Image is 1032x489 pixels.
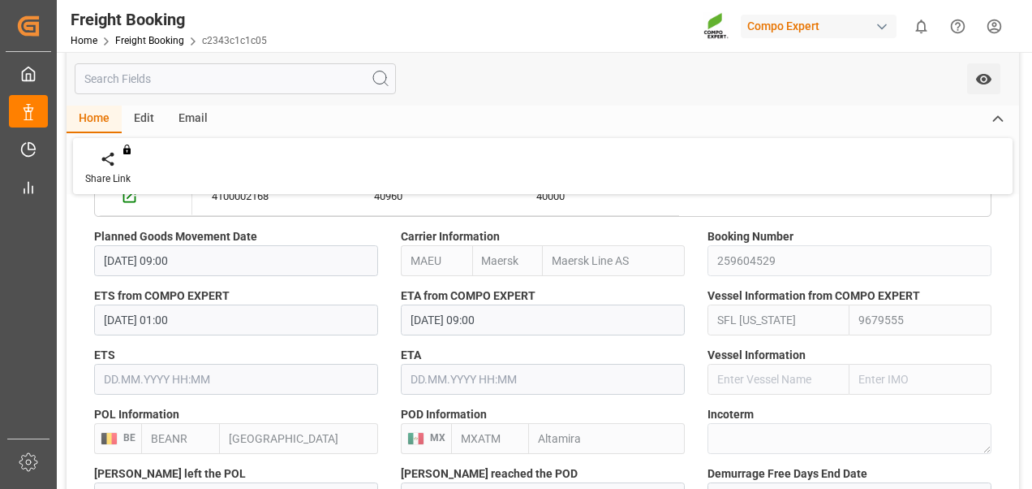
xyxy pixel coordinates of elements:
input: Shortname [472,245,544,276]
div: Compo Expert [741,15,897,38]
span: Vessel Information [707,347,806,364]
span: ETA from COMPO EXPERT [401,288,535,305]
input: DD.MM.YYYY HH:MM [401,364,685,395]
input: Enter Locode [451,423,529,454]
span: POD Information [401,406,487,423]
span: ETA [401,347,421,364]
input: DD.MM.YYYY HH:MM [94,245,378,276]
div: 4100002168 [192,177,355,215]
a: Freight Booking [115,35,184,46]
div: Email [166,106,220,133]
span: Carrier Information [401,228,500,245]
div: 40960 [355,177,517,215]
span: Booking Number [707,228,793,245]
img: Screenshot%202023-09-29%20at%2010.02.21.png_1712312052.png [703,12,729,41]
span: ETS [94,347,115,364]
div: Press SPACE to select this row. [95,177,192,216]
div: Edit [122,106,166,133]
input: Enter Port Name [529,423,685,454]
a: Home [71,35,97,46]
div: 40000 [517,177,679,215]
span: ETS from COMPO EXPERT [94,288,230,305]
span: POL Information [94,406,179,423]
input: SCAC [401,245,472,276]
span: Planned Goods Movement Date [94,228,257,245]
input: Fullname [543,245,685,276]
div: Press SPACE to select this row. [192,177,679,216]
input: Enter Port Name [220,423,378,454]
span: Vessel Information from COMPO EXPERT [707,288,920,305]
button: open menu [967,63,1000,94]
button: show 0 new notifications [903,8,940,45]
input: Enter Vessel Name [707,305,849,335]
span: Demurrage Free Days End Date [707,465,867,483]
input: Search Fields [75,63,396,94]
span: Incoterm [707,406,754,423]
input: DD.MM.YYYY HH:MM [94,305,378,335]
input: DD.MM.YYYY HH:MM [401,305,685,335]
input: Enter Locode [141,423,220,454]
span: [PERSON_NAME] left the POL [94,465,246,483]
input: Enter Vessel Name [707,364,849,395]
button: Compo Expert [741,11,903,41]
input: DD.MM.YYYY HH:MM [94,364,378,395]
div: Freight Booking [71,7,267,32]
button: Help Center [940,8,976,45]
div: Home [67,106,122,133]
input: Enter IMO [849,305,991,335]
span: [PERSON_NAME] reached the POD [401,465,578,483]
input: Enter IMO [849,364,991,395]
